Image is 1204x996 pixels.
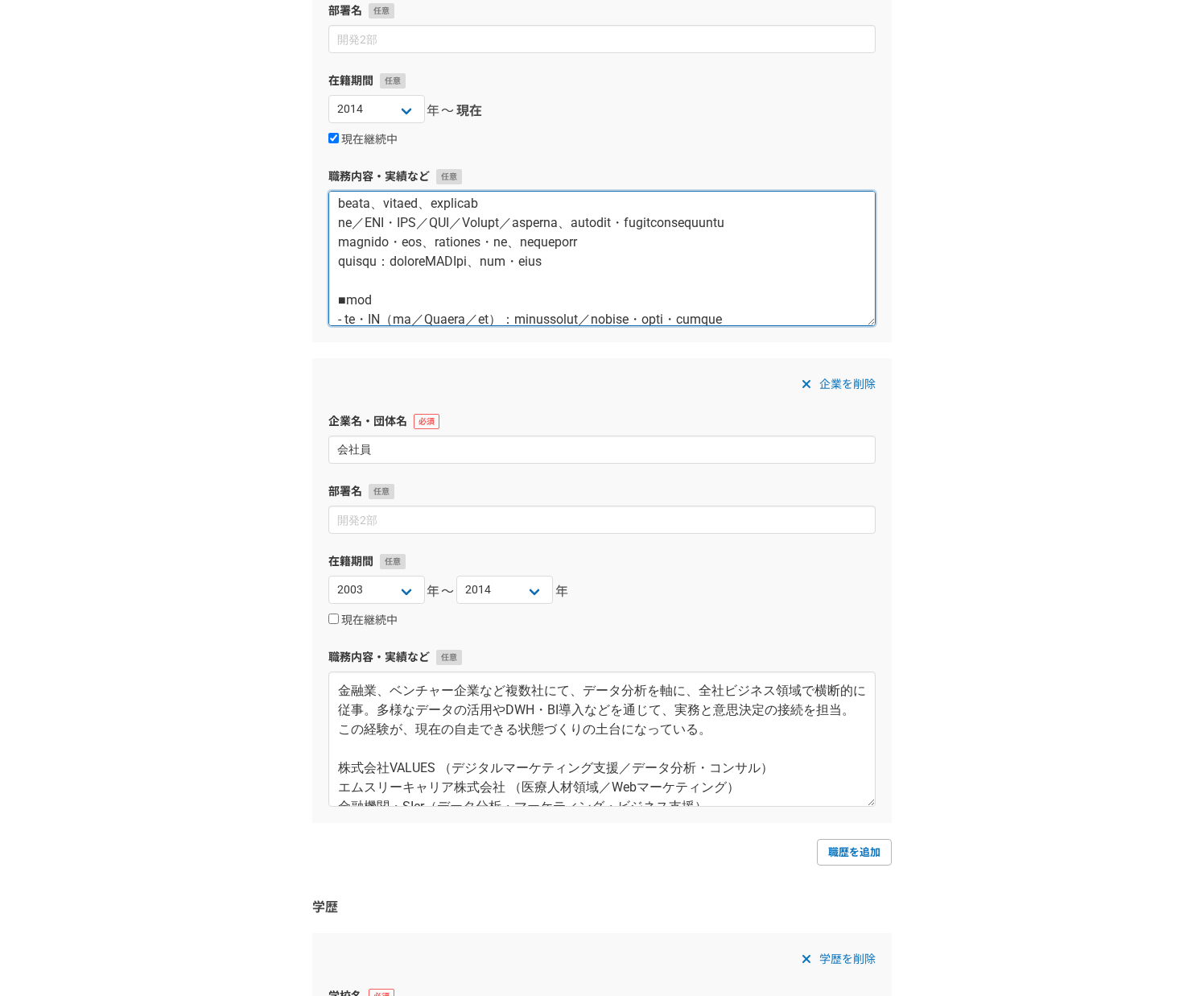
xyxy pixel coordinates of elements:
[456,101,482,121] span: 現在
[328,25,876,53] input: 開発2部
[328,614,339,624] input: 現在継続中
[819,949,876,969] span: 学歴を削除
[328,168,876,185] label: 職務内容・実績など
[328,436,876,464] input: エニィクルー株式会社
[328,2,876,19] label: 部署名
[328,649,876,666] label: 職務内容・実績など
[427,582,455,601] span: 年〜
[328,614,398,628] label: 現在継続中
[328,133,398,147] label: 現在継続中
[555,582,570,601] span: 年
[328,553,876,570] label: 在籍期間
[328,72,876,89] label: 在籍期間
[328,133,339,143] input: 現在継続中
[427,101,455,121] span: 年〜
[819,374,876,394] span: 企業を削除
[328,506,876,534] input: 開発2部
[328,413,876,430] label: 企業名・団体名
[312,898,892,917] h3: 学歴
[328,483,876,500] label: 部署名
[817,839,892,865] a: 職歴を追加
